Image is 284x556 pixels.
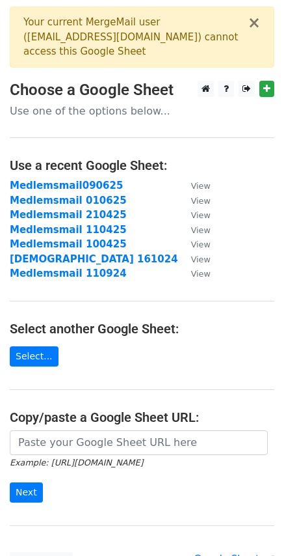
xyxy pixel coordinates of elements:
h4: Use a recent Google Sheet: [10,158,274,173]
small: Example: [URL][DOMAIN_NAME] [10,458,143,467]
a: View [178,238,211,250]
a: Select... [10,346,58,367]
a: View [178,268,211,279]
a: Medlemsmail 100425 [10,238,127,250]
a: View [178,195,211,206]
small: View [191,269,211,279]
a: View [178,180,211,191]
a: View [178,253,211,265]
a: View [178,209,211,221]
p: Use one of the options below... [10,104,274,118]
small: View [191,255,211,264]
small: View [191,210,211,220]
button: × [248,15,261,31]
a: [DEMOGRAPHIC_DATA] 161024 [10,253,178,265]
a: Medlemsmail 110425 [10,224,127,236]
small: View [191,225,211,235]
h4: Copy/paste a Google Sheet URL: [10,410,274,425]
a: Medlemsmail 210425 [10,209,127,221]
a: Medlemsmail090625 [10,180,123,191]
input: Paste your Google Sheet URL here [10,430,268,455]
h3: Choose a Google Sheet [10,81,274,100]
small: View [191,196,211,206]
a: Medlemsmail 010625 [10,195,127,206]
div: Your current MergeMail user ( [EMAIL_ADDRESS][DOMAIN_NAME] ) cannot access this Google Sheet [23,15,248,59]
small: View [191,181,211,191]
small: View [191,240,211,249]
input: Next [10,482,43,503]
h4: Select another Google Sheet: [10,321,274,337]
a: View [178,224,211,236]
a: Medlemsmail 110924 [10,268,127,279]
